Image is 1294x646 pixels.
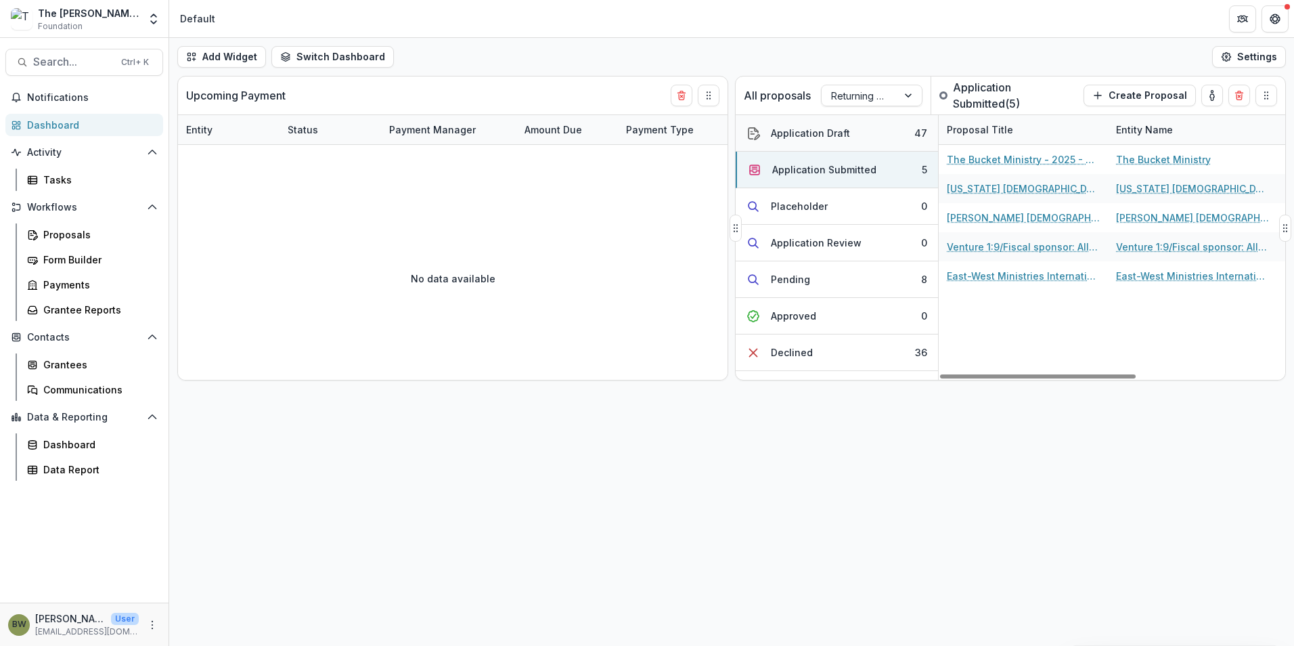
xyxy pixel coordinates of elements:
button: Drag [730,215,742,242]
span: Data & Reporting [27,412,141,423]
div: Proposal Title [939,115,1108,144]
a: Proposals [22,223,163,246]
button: Get Help [1262,5,1289,33]
div: Entity Name [1108,115,1277,144]
a: East-West Ministries International [1116,269,1269,283]
div: Default [180,12,215,26]
div: Application Draft [771,126,850,140]
div: Amount Due [516,123,590,137]
div: Entity Name [1108,123,1181,137]
div: Grantees [43,358,152,372]
button: More [144,617,160,633]
button: Application Submitted5 [736,152,938,188]
div: 47 [914,126,927,140]
div: 0 [921,309,927,323]
button: Open Contacts [5,326,163,348]
div: Tasks [43,173,152,187]
button: toggle-assigned-to-me [1201,85,1223,106]
a: Venture 1:9/Fiscal sponsor: Allegro Organizational Solutions - 2025 - The [PERSON_NAME] Foundatio... [947,240,1100,254]
a: Tasks [22,169,163,191]
div: Approved [771,309,816,323]
button: Settings [1212,46,1286,68]
button: Drag [1279,215,1291,242]
div: Ctrl + K [118,55,152,70]
span: Workflows [27,202,141,213]
a: [US_STATE] [DEMOGRAPHIC_DATA] Kingdom Workers Inc. - 2025 - The [PERSON_NAME] Foundation Grant Pr... [947,181,1100,196]
div: Payment Manager [381,115,516,144]
div: Payments [43,278,152,292]
div: Proposal Title [939,123,1021,137]
button: Create Proposal [1084,85,1196,106]
a: [PERSON_NAME] [DEMOGRAPHIC_DATA] Association/Global Field [DEMOGRAPHIC_DATA] - 2025 - The [PERSON... [947,211,1100,225]
a: East-West Ministries International - 2025 - The [PERSON_NAME] Foundation Grant Proposal Application [947,269,1100,283]
button: Open Workflows [5,196,163,218]
div: Due Date [719,115,821,144]
p: [EMAIL_ADDRESS][DOMAIN_NAME] [35,626,139,638]
div: The [PERSON_NAME] Foundation [38,6,139,20]
button: Delete card [671,85,692,106]
div: Payment Manager [381,123,484,137]
div: Entity [178,115,280,144]
div: Status [280,115,381,144]
a: Dashboard [22,433,163,456]
a: Data Report [22,458,163,481]
p: Upcoming Payment [186,87,286,104]
a: The Bucket Ministry [1116,152,1211,167]
button: Pending8 [736,261,938,298]
div: Amount Due [516,115,618,144]
div: Payment Type [618,115,719,144]
div: 0 [921,236,927,250]
button: Delete card [1228,85,1250,106]
div: Dashboard [27,118,152,132]
div: 8 [921,272,927,286]
div: Declined [771,345,813,360]
div: Blair White [12,620,26,629]
div: Due Date [719,123,780,137]
span: Foundation [38,20,83,33]
a: Grantee Reports [22,299,163,321]
a: The Bucket Ministry - 2025 - The [PERSON_NAME] Foundation Grant Proposal Application [947,152,1100,167]
button: Notifications [5,87,163,108]
div: Data Report [43,462,152,477]
button: Drag [698,85,719,106]
a: Venture 1:9/Fiscal sponsor: Allegro Organizational Solutions [1116,240,1269,254]
span: Activity [27,147,141,158]
p: Application Submitted ( 5 ) [953,79,1075,112]
p: User [111,613,139,625]
img: The Bolick Foundation [11,8,32,30]
div: Application Review [771,236,862,250]
button: Placeholder0 [736,188,938,225]
button: Open entity switcher [144,5,163,33]
button: Switch Dashboard [271,46,394,68]
div: Communications [43,383,152,397]
span: Search... [33,56,113,68]
button: Declined36 [736,335,938,371]
p: No data available [411,272,495,286]
div: 0 [921,199,927,213]
div: Payment Type [618,123,702,137]
a: Payments [22,274,163,296]
div: Pending [771,272,810,286]
button: Application Draft47 [736,115,938,152]
button: Approved0 [736,298,938,335]
div: Dashboard [43,437,152,452]
div: Proposals [43,228,152,242]
div: Form Builder [43,253,152,267]
nav: breadcrumb [175,9,221,28]
a: Dashboard [5,114,163,136]
div: Grantee Reports [43,303,152,317]
button: Open Data & Reporting [5,406,163,428]
span: Contacts [27,332,141,343]
button: Drag [1255,85,1277,106]
button: Add Widget [177,46,266,68]
div: 5 [922,163,927,177]
div: 36 [915,345,927,360]
p: [PERSON_NAME] [35,611,106,626]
